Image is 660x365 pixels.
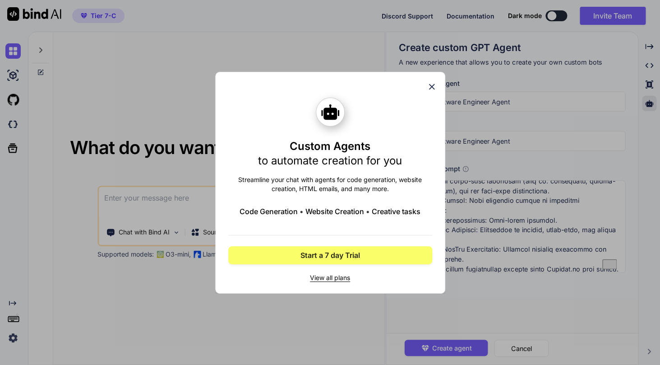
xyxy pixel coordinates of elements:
span: Start a 7 day Trial [300,250,360,261]
span: • [300,206,304,217]
button: Start a 7 day Trial [228,246,432,264]
p: Streamline your chat with agents for code generation, website creation, HTML emails, and many more. [228,175,432,193]
span: • [366,206,370,217]
span: Code Generation [240,206,298,217]
span: Website Creation [305,206,364,217]
span: View all plans [228,273,432,282]
h1: Custom Agents [258,139,402,168]
span: to automate creation for you [258,154,402,167]
span: Creative tasks [372,206,420,217]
